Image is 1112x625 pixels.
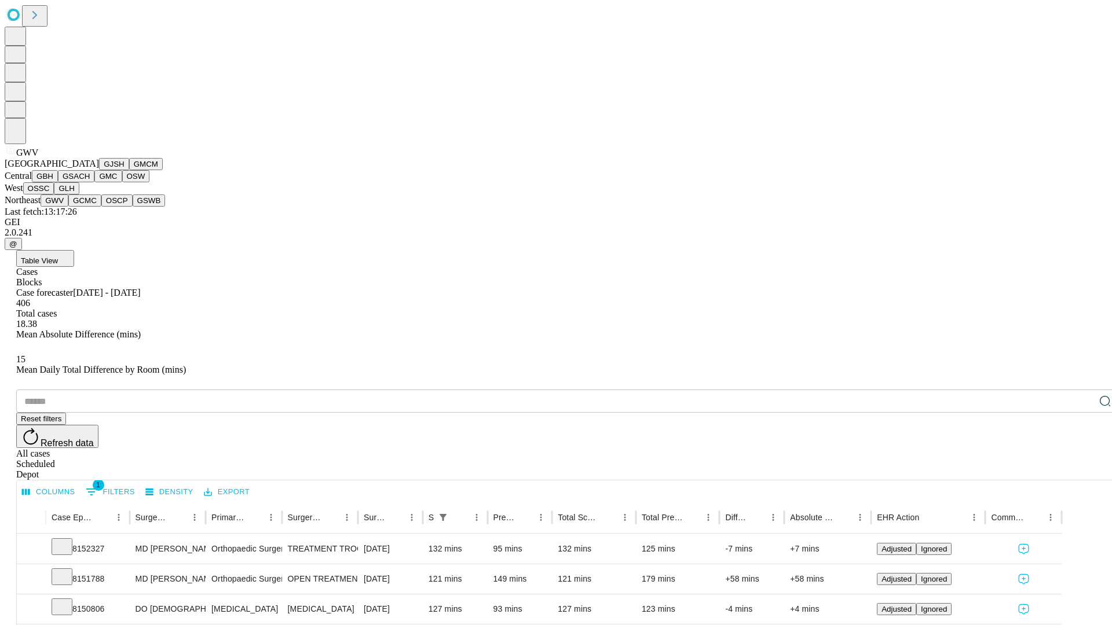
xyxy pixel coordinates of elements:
button: Menu [852,509,868,525]
button: Sort [170,509,186,525]
div: Total Scheduled Duration [558,513,599,522]
div: 1 active filter [435,509,451,525]
span: 406 [16,298,30,308]
button: Refresh data [16,425,98,448]
button: OSCP [101,194,133,207]
button: Menu [700,509,716,525]
span: Adjusted [881,575,912,583]
div: 8152327 [52,534,124,564]
button: Sort [517,509,533,525]
button: GSWB [133,194,166,207]
button: Menu [111,509,127,525]
div: Scheduled In Room Duration [429,513,434,522]
div: 132 mins [558,534,630,564]
span: GWV [16,148,38,157]
div: [DATE] [364,534,417,564]
button: Sort [836,509,852,525]
button: Expand [23,600,40,620]
button: Sort [601,509,617,525]
div: 149 mins [493,564,547,594]
span: West [5,183,23,193]
div: 95 mins [493,534,547,564]
div: -4 mins [725,594,778,624]
button: OSSC [23,182,54,194]
button: OSW [122,170,150,182]
button: Sort [1026,509,1042,525]
div: Surgery Date [364,513,386,522]
span: 1 [93,479,104,491]
button: Menu [533,509,549,525]
span: [GEOGRAPHIC_DATA] [5,159,99,168]
button: Sort [323,509,339,525]
button: Sort [387,509,404,525]
div: TREATMENT TROCHANTERIC [MEDICAL_DATA] FRACTURE INTERMEDULLARY ROD [288,534,352,564]
button: Expand [23,569,40,590]
button: Menu [186,509,203,525]
div: EHR Action [877,513,919,522]
button: Sort [684,509,700,525]
button: Ignored [916,603,952,615]
span: Ignored [921,545,947,553]
span: Refresh data [41,438,94,448]
button: GSACH [58,170,94,182]
div: [MEDICAL_DATA] [211,594,276,624]
button: Sort [920,509,937,525]
span: Reset filters [21,414,61,423]
div: 121 mins [429,564,482,594]
button: Show filters [435,509,451,525]
span: 15 [16,354,25,364]
button: Export [201,483,253,501]
span: Adjusted [881,605,912,613]
button: Ignored [916,543,952,555]
span: 18.38 [16,319,37,329]
button: Reset filters [16,413,66,425]
div: GEI [5,217,1107,227]
div: +58 mins [725,564,778,594]
span: [DATE] - [DATE] [73,288,140,297]
button: Table View [16,250,74,267]
div: [DATE] [364,564,417,594]
button: Menu [617,509,633,525]
button: Ignored [916,573,952,585]
div: 121 mins [558,564,630,594]
div: MD [PERSON_NAME] [PERSON_NAME] Md [136,564,200,594]
button: Show filters [83,483,138,501]
span: Adjusted [881,545,912,553]
div: -7 mins [725,534,778,564]
div: Comments [991,513,1025,522]
div: 127 mins [558,594,630,624]
button: GWV [41,194,68,207]
div: Surgery Name [288,513,321,522]
button: Expand [23,539,40,560]
div: 2.0.241 [5,227,1107,238]
div: Predicted In Room Duration [493,513,516,522]
span: Total cases [16,308,57,318]
span: @ [9,240,17,248]
button: Menu [966,509,982,525]
button: Menu [263,509,279,525]
button: Adjusted [877,573,916,585]
div: +4 mins [790,594,865,624]
div: Absolute Difference [790,513,835,522]
span: Mean Daily Total Difference by Room (mins) [16,365,186,374]
div: Case Epic Id [52,513,93,522]
span: Ignored [921,575,947,583]
button: Select columns [19,483,78,501]
div: 8150806 [52,594,124,624]
div: +7 mins [790,534,865,564]
span: Central [5,171,32,181]
div: +58 mins [790,564,865,594]
div: 127 mins [429,594,482,624]
span: Ignored [921,605,947,613]
div: DO [DEMOGRAPHIC_DATA] [PERSON_NAME] [136,594,200,624]
button: Sort [749,509,765,525]
button: GBH [32,170,58,182]
div: 8151788 [52,564,124,594]
span: Northeast [5,195,41,205]
button: Menu [765,509,781,525]
button: Menu [469,509,485,525]
div: 123 mins [642,594,714,624]
button: Adjusted [877,543,916,555]
div: Orthopaedic Surgery [211,564,276,594]
button: GMCM [129,158,163,170]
